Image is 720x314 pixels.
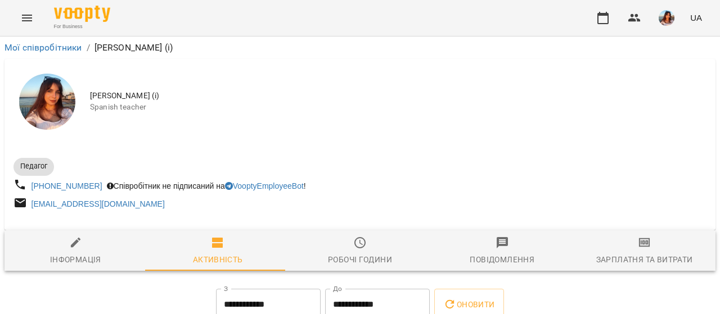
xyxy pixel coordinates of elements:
[13,161,54,171] span: Педагог
[105,178,308,194] div: Співробітник не підписаний на !
[31,181,102,190] a: [PHONE_NUMBER]
[87,41,90,54] li: /
[225,181,304,190] a: VooptyEmployeeBot
[54,6,110,22] img: Voopty Logo
[443,298,494,311] span: Оновити
[690,12,702,24] span: UA
[4,41,715,54] nav: breadcrumb
[94,41,173,54] p: [PERSON_NAME] (і)
[19,74,75,130] img: Циганова Єлизавета (і)
[90,90,706,102] span: [PERSON_NAME] (і)
[90,102,706,113] span: Spanish teacher
[686,7,706,28] button: UA
[193,253,243,266] div: Активність
[470,253,534,266] div: Повідомлення
[4,42,82,53] a: Мої співробітники
[596,253,693,266] div: Зарплатня та Витрати
[54,23,110,30] span: For Business
[50,253,101,266] div: Інформація
[328,253,392,266] div: Робочі години
[31,199,165,208] a: [EMAIL_ADDRESS][DOMAIN_NAME]
[659,10,674,26] img: f52eb29bec7ed251b61d9497b14fac82.jpg
[13,4,40,31] button: Menu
